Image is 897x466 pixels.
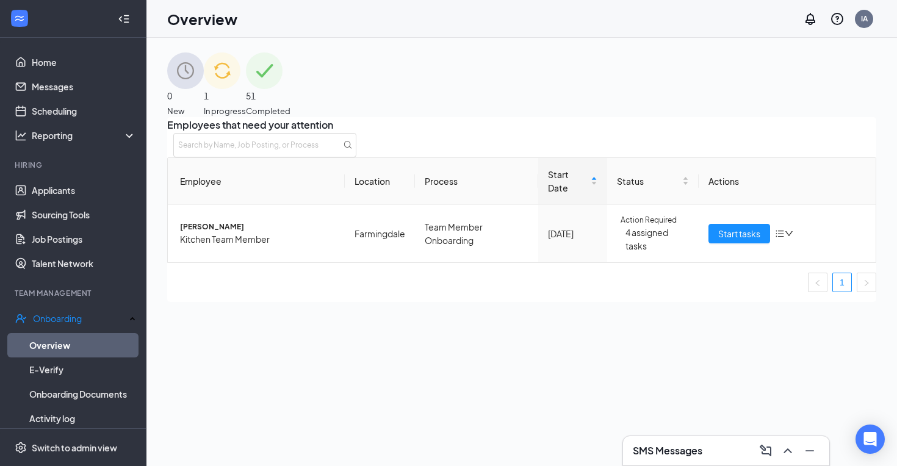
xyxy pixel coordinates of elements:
[802,443,817,458] svg: Minimize
[778,441,798,461] button: ChevronUp
[29,406,136,431] a: Activity log
[856,425,885,454] div: Open Intercom Messenger
[32,50,136,74] a: Home
[29,357,136,382] a: E-Verify
[32,227,136,251] a: Job Postings
[415,158,538,205] th: Process
[29,382,136,406] a: Onboarding Documents
[204,89,246,102] span: 1
[32,203,136,227] a: Sourcing Tools
[814,279,821,287] span: left
[833,273,851,292] a: 1
[15,312,27,324] svg: UserCheck
[808,273,827,292] button: left
[173,133,356,157] input: Search by Name, Job Posting, or Process
[830,12,845,26] svg: QuestionInfo
[857,273,876,292] button: right
[345,205,415,263] td: Farmingdale
[415,205,538,263] td: Team Member Onboarding
[758,443,773,458] svg: ComposeMessage
[708,224,770,243] button: Start tasks
[617,174,680,188] span: Status
[15,288,134,298] div: Team Management
[167,89,204,102] span: 0
[168,158,345,205] th: Employee
[15,442,27,454] svg: Settings
[785,229,793,238] span: down
[15,160,134,170] div: Hiring
[607,158,699,205] th: Status
[118,13,130,25] svg: Collapse
[167,117,876,132] span: Employees that need your attention
[32,129,137,142] div: Reporting
[15,129,27,142] svg: Analysis
[548,168,588,195] span: Start Date
[863,279,870,287] span: right
[699,158,876,205] th: Actions
[180,221,335,233] span: [PERSON_NAME]
[32,74,136,99] a: Messages
[548,227,597,240] div: [DATE]
[204,105,246,117] span: In progress
[775,229,785,238] span: bars
[33,312,126,324] div: Onboarding
[861,13,868,24] div: IA
[167,105,204,117] span: New
[800,441,820,461] button: Minimize
[780,443,795,458] svg: ChevronUp
[857,273,876,292] li: Next Page
[32,442,117,454] div: Switch to admin view
[246,89,290,102] span: 51
[32,99,136,123] a: Scheduling
[13,12,26,24] svg: WorkstreamLogo
[32,251,136,276] a: Talent Network
[180,232,335,246] span: Kitchen Team Member
[621,215,677,226] span: Action Required
[246,105,290,117] span: Completed
[803,12,818,26] svg: Notifications
[808,273,827,292] li: Previous Page
[756,441,776,461] button: ComposeMessage
[167,9,237,29] h1: Overview
[32,178,136,203] a: Applicants
[345,158,415,205] th: Location
[633,444,702,457] h3: SMS Messages
[29,333,136,357] a: Overview
[718,227,760,240] span: Start tasks
[625,226,689,253] span: 4 assigned tasks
